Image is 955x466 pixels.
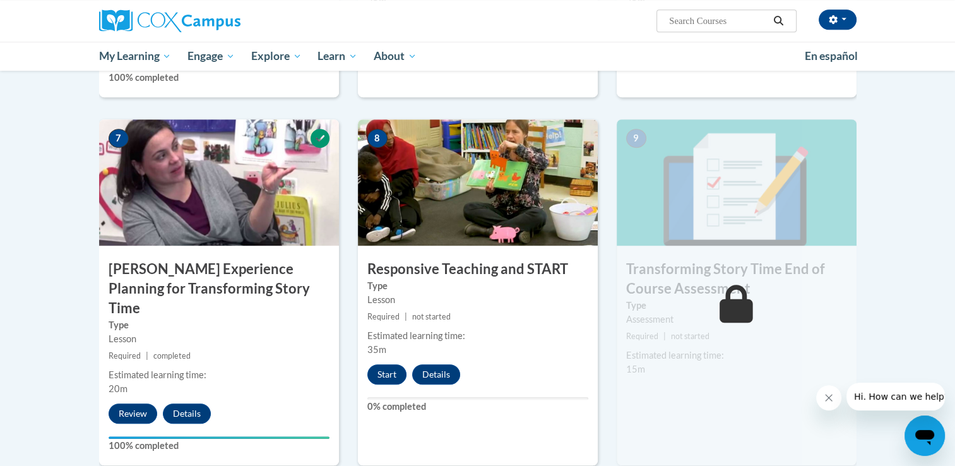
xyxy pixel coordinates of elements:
a: Cox Campus [99,9,339,32]
a: About [365,42,425,71]
h3: [PERSON_NAME] Experience Planning for Transforming Story Time [99,260,339,318]
div: Your progress [109,436,329,439]
div: Lesson [109,332,329,346]
div: Lesson [367,293,588,307]
div: Main menu [80,42,875,71]
a: Explore [243,42,310,71]
iframe: Message from company [846,383,945,410]
button: Details [412,364,460,385]
h3: Responsive Teaching and START [358,260,598,279]
span: 9 [626,129,646,148]
div: Estimated learning time: [367,329,588,343]
a: Engage [179,42,243,71]
img: Course Image [358,119,598,246]
img: Cox Campus [99,9,240,32]
iframe: Close message [816,385,841,410]
span: 15m [626,364,645,374]
div: Assessment [626,313,847,326]
button: Review [109,403,157,424]
span: Hi. How can we help? [8,9,102,19]
span: not started [671,332,709,341]
span: 7 [109,129,129,148]
span: Explore [251,49,302,64]
img: Course Image [99,119,339,246]
input: Search Courses [668,13,769,28]
span: 8 [367,129,388,148]
span: Required [626,332,658,341]
span: Learn [317,49,357,64]
span: | [663,332,666,341]
div: Estimated learning time: [626,349,847,362]
span: 20m [109,383,128,394]
label: 100% completed [109,71,329,85]
span: Engage [187,49,235,64]
a: My Learning [91,42,180,71]
button: Details [163,403,211,424]
label: 0% completed [367,400,588,414]
span: Required [109,351,141,361]
label: 100% completed [109,439,329,453]
button: Search [769,13,788,28]
span: About [374,49,417,64]
span: | [146,351,148,361]
label: Type [626,299,847,313]
img: Course Image [617,119,857,246]
span: not started [412,312,451,321]
label: Type [367,279,588,293]
div: Estimated learning time: [109,368,329,382]
span: Required [367,312,400,321]
button: Account Settings [819,9,857,30]
span: En español [805,49,858,63]
a: En español [797,43,866,69]
span: 35m [367,344,386,355]
button: Start [367,364,406,385]
a: Learn [309,42,365,71]
h3: Transforming Story Time End of Course Assessment [617,260,857,299]
iframe: Button to launch messaging window [905,415,945,456]
span: completed [153,351,191,361]
span: | [405,312,407,321]
label: Type [109,318,329,332]
span: My Learning [98,49,171,64]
